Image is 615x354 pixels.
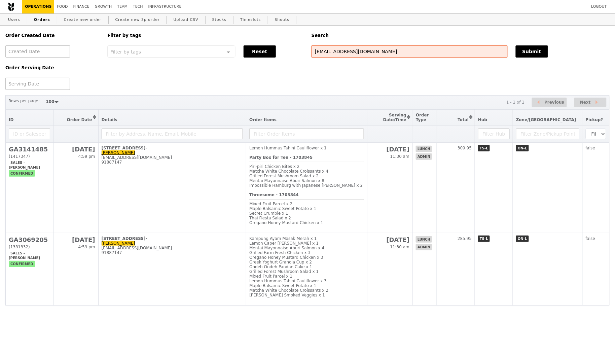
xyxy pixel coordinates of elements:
a: Stocks [210,14,229,26]
span: Next [580,98,591,106]
div: Grilled Forest Mushroom Salad x 1 [249,269,364,274]
a: Shouts [272,14,292,26]
h5: Order Serving Date [5,65,99,70]
span: 285.95 [458,236,472,241]
div: 1 - 2 of 2 [506,100,524,105]
span: TS-L [478,145,490,151]
input: Filter by Address, Name, Email, Mobile [102,129,243,139]
div: Ondeh Ondeh Pandan Cake x 1 [249,264,364,269]
div: [PERSON_NAME] Smoked Veggies x 1 [249,293,364,297]
h2: GA3141485 [9,146,50,153]
span: 4:59 pm [78,245,95,249]
h2: [DATE] [370,236,409,243]
span: Oregano Honey Mustard Chicken x 1 [249,220,323,225]
b: Threesome - 1703844 [249,192,299,197]
input: Serving Date [5,78,70,90]
span: Matcha White Chocolate Croissants x 4 [249,169,328,174]
div: [EMAIL_ADDRESS][DOMAIN_NAME] [102,155,243,160]
button: Next [574,98,607,107]
span: false [586,146,595,150]
img: Grain logo [8,2,14,11]
span: ON-L [516,145,529,151]
div: [STREET_ADDRESS]- [102,146,243,150]
div: Matcha White Chocolate Croissants x 2 [249,288,364,293]
span: Sales - [PERSON_NAME] [9,250,42,261]
span: 309.95 [458,146,472,150]
span: 11:30 am [390,245,409,249]
a: Upload CSV [171,14,201,26]
span: ID [9,117,13,122]
b: Party Box for Ten - 1703845 [249,155,313,160]
div: Oregano Honey Mustard Chicken x 3 [249,255,364,260]
button: Reset [244,45,276,58]
div: ⁠Lemon Hummus Tahini Cauliflower x 3 [249,279,364,283]
span: Zone/[GEOGRAPHIC_DATA] [516,117,576,122]
span: Order Items [249,117,277,122]
span: ⁠Maple Balsamic Sweet Potato x 1 [249,206,316,211]
span: Details [102,117,117,122]
span: Piri‑piri Chicken Bites x 2 [249,164,299,169]
span: Sales - [PERSON_NAME] [9,160,42,171]
span: 4:59 pm [78,154,95,159]
div: Mentai Mayonnaise Aburi Salmon x 4 [249,246,364,250]
h5: Order Created Date [5,33,99,38]
input: ID or Salesperson name [9,129,50,139]
span: lunch [416,146,432,152]
h5: Filter by tags [107,33,303,38]
a: Create new order [61,14,104,26]
span: lunch [416,236,432,243]
a: Orders [31,14,53,26]
span: confirmed [9,170,35,177]
a: Users [5,14,23,26]
span: TS-L [478,236,490,242]
button: Submit [516,45,548,58]
button: Previous [532,98,567,107]
span: false [586,236,595,241]
span: Thai Fiesta Salad x 2 [249,216,291,220]
a: [PERSON_NAME] [102,241,135,246]
label: Rows per page: [8,98,40,104]
span: admin [416,153,432,160]
div: [STREET_ADDRESS]- [102,236,243,241]
span: Filter by tags [110,48,141,55]
span: Mixed Fruit Parcel x 2 [249,202,292,206]
div: (1381332) [9,245,50,249]
h5: Search [312,33,610,38]
input: Created Date [5,45,70,58]
input: Filter Zone/Pickup Point [516,129,579,139]
div: ⁠Maple Balsamic Sweet Potato x 1 [249,283,364,288]
div: 91887147 [102,250,243,255]
div: Mixed Fruit Parcel x 1 [249,274,364,279]
a: Timeslots [238,14,263,26]
span: Previous [545,98,565,106]
div: [EMAIL_ADDRESS][DOMAIN_NAME] [102,246,243,250]
h2: [DATE] [370,146,409,153]
div: Greek Yoghurt Granola Cup x 2 [249,260,364,264]
div: Grilled Farm Fresh Chicken x 3 [249,250,364,255]
div: Lemon Caper [PERSON_NAME] x 1 [249,241,364,246]
h2: GA3069205 [9,236,50,243]
span: ON-L [516,236,529,242]
a: Create new 3p order [113,14,162,26]
span: Pickup? [586,117,603,122]
div: 91887147 [102,160,243,165]
span: Secret Crumble x 1 [249,211,288,216]
input: Search any field [312,45,508,58]
span: confirmed [9,261,35,267]
input: Filter Hub [478,129,510,139]
a: [PERSON_NAME] [102,150,135,155]
span: Mentai Mayonnaise Aburi Salmon x 8 [249,178,324,183]
span: 11:30 am [390,154,409,159]
input: Filter Order Items [249,129,364,139]
h2: [DATE] [57,146,95,153]
span: admin [416,244,432,250]
div: Kampung Ayam Masak Merah x 1 [249,236,364,241]
h2: [DATE] [57,236,95,243]
span: Order Type [416,113,429,122]
span: Impossible Hamburg with Japanese [PERSON_NAME] x 2 [249,183,363,188]
div: ⁠Lemon Hummus Tahini Cauliflower x 1 [249,146,364,150]
span: Hub [478,117,487,122]
div: (1417347) [9,154,50,159]
span: Grilled Forest Mushroom Salad x 2 [249,174,319,178]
